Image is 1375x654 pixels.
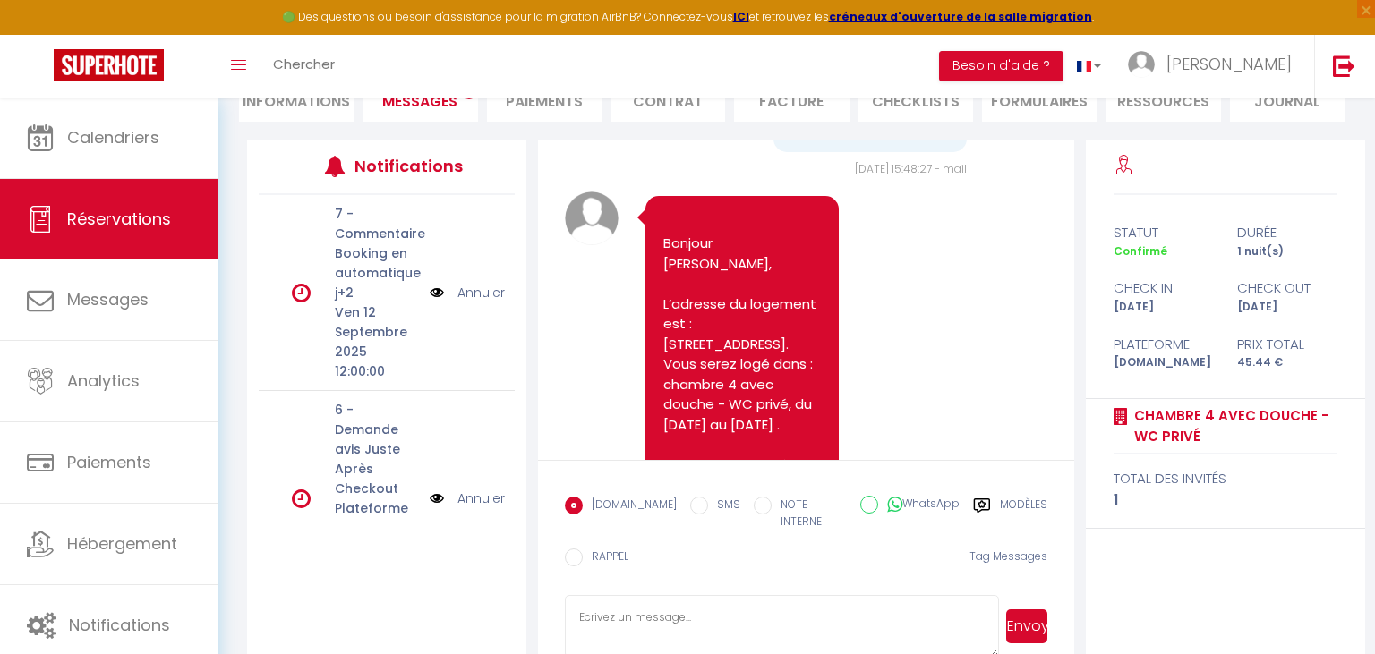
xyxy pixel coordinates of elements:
[878,496,960,515] label: WhatsApp
[260,35,348,98] a: Chercher
[969,548,1047,564] span: Tag Messages
[1226,354,1349,371] div: 45.44 €
[855,161,967,176] span: [DATE] 15:48:27 - mail
[54,49,164,81] img: Super Booking
[430,488,444,508] img: NO IMAGE
[1128,405,1337,447] a: chambre 4 avec douche - WC privé
[1114,489,1337,511] div: 1
[583,548,628,568] label: RAPPEL
[457,283,505,302] a: Annuler
[67,369,140,392] span: Analytics
[1102,277,1226,299] div: check in
[239,78,354,122] li: Informations
[982,78,1097,122] li: FORMULAIRES
[1226,277,1349,299] div: check out
[1114,243,1167,259] span: Confirmé
[67,126,159,149] span: Calendriers
[1102,354,1226,371] div: [DOMAIN_NAME]
[939,51,1063,81] button: Besoin d'aide ?
[1102,299,1226,316] div: [DATE]
[829,9,1092,24] a: créneaux d'ouverture de la salle migration
[273,55,335,73] span: Chercher
[487,78,602,122] li: Paiements
[67,532,177,555] span: Hébergement
[457,488,505,508] a: Annuler
[1006,609,1047,643] button: Envoyer
[335,400,418,518] p: 6 - Demande avis Juste Après Checkout Plateforme
[335,302,418,381] p: Ven 12 Septembre 2025 12:00:00
[1128,51,1155,78] img: ...
[1106,78,1220,122] li: Ressources
[708,497,740,516] label: SMS
[1226,222,1349,243] div: durée
[1114,468,1337,489] div: total des invités
[1226,299,1349,316] div: [DATE]
[565,191,619,245] img: avatar.png
[335,204,418,302] p: 7 - Commentaire Booking en automatique j+2
[1226,243,1349,260] div: 1 nuit(s)
[611,78,725,122] li: Contrat
[583,497,677,516] label: [DOMAIN_NAME]
[69,614,170,636] span: Notifications
[14,7,68,61] button: Ouvrir le widget de chat LiveChat
[67,288,149,310] span: Messages
[1166,53,1292,75] span: [PERSON_NAME]
[1115,35,1314,98] a: ... [PERSON_NAME]
[733,9,749,24] a: ICI
[382,91,457,112] span: Messages
[1102,222,1226,243] div: statut
[1230,78,1345,122] li: Journal
[1333,55,1355,77] img: logout
[1000,497,1047,533] label: Modèles
[772,497,846,531] label: NOTE INTERNE
[1226,334,1349,355] div: Prix total
[354,146,461,186] h3: Notifications
[858,78,973,122] li: CHECKLISTS
[430,283,444,302] img: NO IMAGE
[1102,334,1226,355] div: Plateforme
[67,208,171,230] span: Réservations
[67,451,151,473] span: Paiements
[734,78,849,122] li: Facture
